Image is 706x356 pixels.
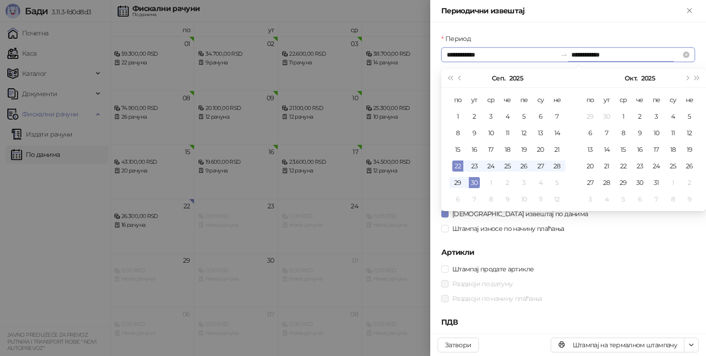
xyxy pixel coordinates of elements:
td: 2025-10-31 [648,174,665,191]
h5: Артикли [441,247,695,258]
span: close-circle [683,52,689,58]
td: 2025-09-25 [499,158,516,174]
td: 2025-09-26 [516,158,532,174]
div: 8 [452,127,463,138]
td: 2025-10-13 [582,141,598,158]
div: 1 [667,177,678,188]
td: 2025-10-14 [598,141,615,158]
td: 2025-10-24 [648,158,665,174]
div: 3 [485,111,496,122]
div: 1 [618,111,629,122]
div: 18 [667,144,678,155]
div: 4 [601,194,612,205]
td: 2025-09-13 [532,125,549,141]
div: 14 [601,144,612,155]
td: 2025-09-27 [532,158,549,174]
td: 2025-10-04 [665,108,681,125]
div: 9 [634,127,645,138]
label: Период [441,34,476,44]
div: 6 [452,194,463,205]
td: 2025-09-03 [483,108,499,125]
div: 2 [684,177,695,188]
div: 31 [651,177,662,188]
td: 2025-10-01 [615,108,632,125]
div: 30 [601,111,612,122]
button: Следећа година (Control + right) [692,69,702,87]
div: 1 [485,177,496,188]
div: 11 [535,194,546,205]
td: 2025-09-29 [582,108,598,125]
th: не [549,92,565,108]
td: 2025-09-09 [466,125,483,141]
td: 2025-10-06 [450,191,466,207]
span: Штампај износе по начину плаћања [449,224,568,234]
button: Штампај на термалном штампачу [551,338,684,352]
div: 26 [684,161,695,172]
div: 3 [585,194,596,205]
td: 2025-09-12 [516,125,532,141]
td: 2025-09-10 [483,125,499,141]
td: 2025-10-26 [681,158,698,174]
td: 2025-09-08 [450,125,466,141]
td: 2025-11-05 [615,191,632,207]
td: 2025-10-15 [615,141,632,158]
div: 5 [518,111,529,122]
th: по [582,92,598,108]
td: 2025-10-09 [632,125,648,141]
div: 12 [684,127,695,138]
td: 2025-10-16 [632,141,648,158]
button: Претходна година (Control + left) [445,69,455,87]
td: 2025-11-08 [665,191,681,207]
div: 5 [684,111,695,122]
div: 10 [485,127,496,138]
span: Раздвоји по начину плаћања [449,293,546,304]
td: 2025-10-07 [598,125,615,141]
button: Изабери годину [641,69,655,87]
div: 9 [502,194,513,205]
td: 2025-10-03 [516,174,532,191]
div: 29 [452,177,463,188]
div: 15 [452,144,463,155]
div: 24 [651,161,662,172]
div: 16 [634,144,645,155]
td: 2025-09-17 [483,141,499,158]
td: 2025-10-28 [598,174,615,191]
div: 6 [634,194,645,205]
div: 13 [585,144,596,155]
div: 25 [667,161,678,172]
td: 2025-09-18 [499,141,516,158]
th: по [450,92,466,108]
div: 5 [552,177,563,188]
td: 2025-09-07 [549,108,565,125]
td: 2025-10-08 [483,191,499,207]
td: 2025-10-08 [615,125,632,141]
div: 23 [469,161,480,172]
td: 2025-09-04 [499,108,516,125]
div: 2 [502,177,513,188]
td: 2025-11-07 [648,191,665,207]
div: 17 [651,144,662,155]
button: Следећи месец (PageDown) [682,69,692,87]
td: 2025-09-23 [466,158,483,174]
td: 2025-09-05 [516,108,532,125]
div: 27 [585,177,596,188]
button: Затвори [438,338,479,352]
td: 2025-11-02 [681,174,698,191]
div: 30 [634,177,645,188]
td: 2025-09-16 [466,141,483,158]
div: 10 [651,127,662,138]
th: ср [483,92,499,108]
div: 10 [518,194,529,205]
th: су [665,92,681,108]
th: ут [598,92,615,108]
td: 2025-10-30 [632,174,648,191]
td: 2025-11-09 [681,191,698,207]
div: 3 [651,111,662,122]
button: Close [684,6,695,17]
td: 2025-10-22 [615,158,632,174]
div: 2 [469,111,480,122]
div: 7 [651,194,662,205]
th: су [532,92,549,108]
div: 7 [552,111,563,122]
